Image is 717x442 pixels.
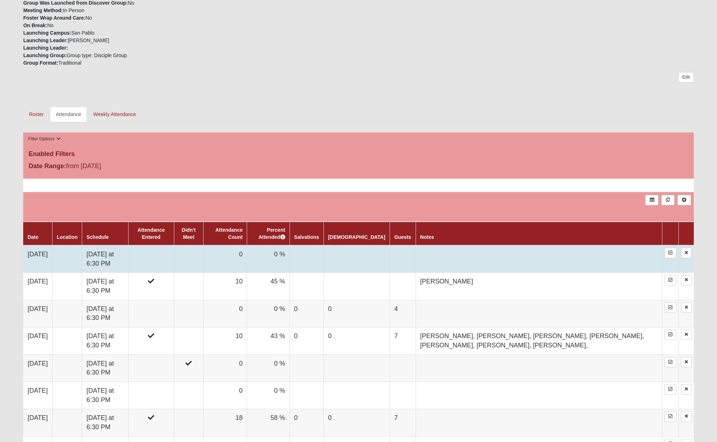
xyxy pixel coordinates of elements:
[390,222,416,245] th: Guests
[324,409,390,436] td: 0
[203,300,247,327] td: 0
[247,409,290,436] td: 58 %
[290,300,324,327] td: 0
[677,195,691,205] a: Alt+N
[23,45,68,51] strong: Launching Leader:
[665,384,676,395] a: Enter Attendance
[82,382,128,409] td: [DATE] at 6:30 PM
[259,227,285,240] a: Percent Attended
[27,234,38,240] a: Date
[23,245,52,273] td: [DATE]
[82,245,128,273] td: [DATE] at 6:30 PM
[290,327,324,355] td: 0
[324,222,390,245] th: [DEMOGRAPHIC_DATA]
[247,327,290,355] td: 43 %
[681,330,692,340] a: Delete
[290,222,324,245] th: Salvations
[390,327,416,355] td: 7
[23,7,63,13] strong: Meeting Method:
[86,234,109,240] a: Schedule
[182,227,196,240] a: Didn't Meet
[137,227,165,240] a: Attendance Entered
[82,409,128,436] td: [DATE] at 6:30 PM
[290,409,324,436] td: 0
[23,300,52,327] td: [DATE]
[324,327,390,355] td: 0
[665,275,676,285] a: Enter Attendance
[247,355,290,382] td: 0 %
[215,227,242,240] a: Attendance Count
[50,107,87,122] a: Attendance
[23,161,247,173] div: from [DATE]
[23,15,85,21] strong: Foster Wrap Around Care:
[247,245,290,273] td: 0 %
[681,275,692,285] a: Delete
[203,409,247,436] td: 18
[82,300,128,327] td: [DATE] at 6:30 PM
[23,52,66,58] strong: Launching Group:
[23,30,71,36] strong: Launching Campus:
[23,382,52,409] td: [DATE]
[681,248,692,258] a: Delete
[23,60,58,66] strong: Group Format:
[416,327,662,355] td: [PERSON_NAME], [PERSON_NAME], [PERSON_NAME], [PERSON_NAME], [PERSON_NAME], [PERSON_NAME], [PERSON...
[23,107,49,122] a: Roster
[23,327,52,355] td: [DATE]
[23,22,47,28] strong: On Break:
[87,107,142,122] a: Weekly Attendance
[203,245,247,273] td: 0
[23,37,68,43] strong: Launching Leader:
[665,330,676,340] a: Enter Attendance
[390,409,416,436] td: 7
[390,300,416,327] td: 4
[665,411,676,422] a: Enter Attendance
[645,195,658,205] a: Export to Excel
[324,300,390,327] td: 0
[29,150,688,158] h4: Enabled Filters
[661,195,675,205] a: Merge Records into Merge Template
[681,302,692,313] a: Delete
[26,135,63,143] button: Filter Options
[665,248,676,258] a: Enter Attendance
[247,300,290,327] td: 0 %
[247,382,290,409] td: 0 %
[681,357,692,367] a: Delete
[82,273,128,300] td: [DATE] at 6:30 PM
[247,273,290,300] td: 45 %
[29,161,66,171] label: Date Range:
[665,302,676,313] a: Enter Attendance
[203,273,247,300] td: 10
[23,409,52,436] td: [DATE]
[57,234,77,240] a: Location
[420,234,434,240] a: Notes
[203,327,247,355] td: 10
[681,384,692,395] a: Delete
[416,273,662,300] td: [PERSON_NAME]
[82,327,128,355] td: [DATE] at 6:30 PM
[23,273,52,300] td: [DATE]
[681,411,692,422] a: Delete
[203,355,247,382] td: 0
[665,357,676,367] a: Enter Attendance
[678,72,694,82] a: Edit
[82,355,128,382] td: [DATE] at 6:30 PM
[203,382,247,409] td: 0
[23,355,52,382] td: [DATE]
